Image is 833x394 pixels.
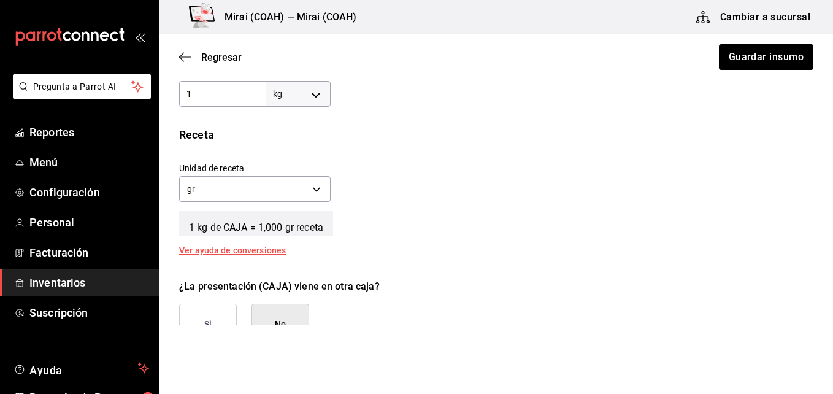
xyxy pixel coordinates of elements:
main: ; [159,34,833,325]
span: Ayuda [29,361,133,376]
span: Regresar [201,52,242,63]
h3: Mirai (COAH) — Mirai (COAH) [215,10,357,25]
div: gr [179,176,331,202]
span: 1 kg de CAJA = 1,000 gr receta [179,211,333,236]
input: 0 [179,87,266,101]
div: Ver ayuda de conversiones [179,246,301,255]
span: Pregunta a Parrot AI [33,80,132,93]
button: Guardar insumo [719,44,813,70]
button: No [251,304,309,345]
span: Menú [29,154,149,171]
button: open_drawer_menu [135,32,145,42]
a: Pregunta a Parrot AI [9,89,151,102]
span: Inventarios [29,274,149,291]
button: Regresar [179,52,242,63]
div: kg [266,82,331,106]
button: Si [179,304,237,345]
div: Receta [179,126,813,143]
span: Facturación [29,244,149,261]
span: Personal [29,214,149,231]
label: Unidad de receta [179,164,331,172]
span: Reportes [29,124,149,141]
span: Suscripción [29,304,149,321]
div: ¿La presentación (CAJA) viene en otra caja? [179,279,813,294]
button: Pregunta a Parrot AI [13,74,151,99]
span: Configuración [29,184,149,201]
